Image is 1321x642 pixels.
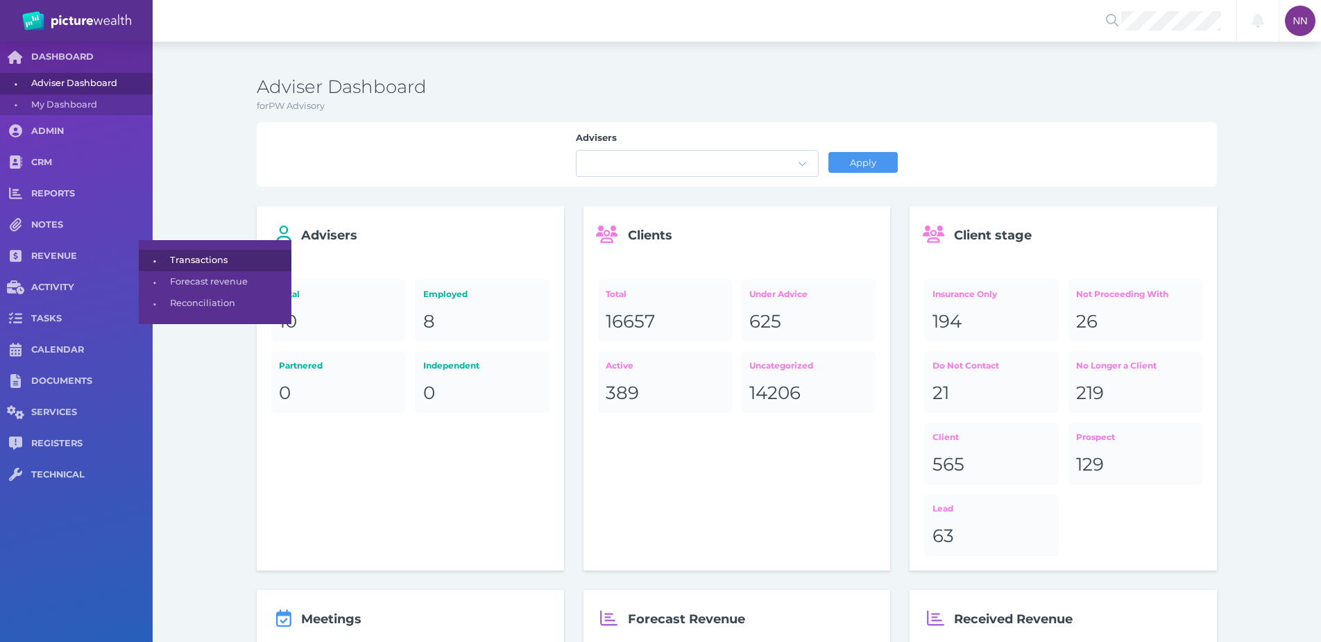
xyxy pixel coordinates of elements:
[31,344,153,356] span: CALENDAR
[1293,15,1307,26] span: NN
[31,219,153,231] span: NOTES
[606,382,724,405] div: 389
[31,469,153,481] span: TECHNICAL
[423,289,468,299] span: Employed
[954,228,1032,243] span: Client stage
[954,611,1073,627] span: Received Revenue
[139,252,170,269] span: •
[576,132,819,150] label: Advisers
[749,382,868,405] div: 14206
[31,438,153,450] span: REGISTERS
[932,310,1051,334] div: 194
[1076,432,1115,442] span: Prospect
[22,11,131,31] img: PW
[628,611,745,627] span: Forecast Revenue
[932,432,959,442] span: Client
[1076,360,1157,371] span: No Longer a Client
[257,76,1217,99] h3: Adviser Dashboard
[301,228,357,243] span: Advisers
[749,360,813,371] span: Uncategorized
[139,250,291,271] a: •Transactions
[271,279,405,341] a: Total10
[415,351,549,413] a: Independent0
[423,310,542,334] div: 8
[257,99,1217,113] p: for PW Advisory
[749,310,868,334] div: 625
[31,94,148,116] span: My Dashboard
[170,250,287,271] span: Transactions
[139,295,170,312] span: •
[279,382,398,405] div: 0
[31,126,153,137] span: ADMIN
[1285,6,1315,36] div: Noah Nelson
[598,279,732,341] a: Total16657
[31,157,153,169] span: CRM
[932,503,953,514] span: Lead
[932,525,1051,548] div: 63
[932,360,999,371] span: Do Not Contact
[31,251,153,262] span: REVENUE
[423,360,479,371] span: Independent
[932,289,997,299] span: Insurance Only
[31,375,153,387] span: DOCUMENTS
[415,279,549,341] a: Employed8
[423,382,542,405] div: 0
[31,188,153,200] span: REPORTS
[31,282,153,294] span: ACTIVITY
[139,271,291,293] a: •Forecast revenue
[606,289,627,299] span: Total
[1076,310,1195,334] div: 26
[301,611,361,627] span: Meetings
[31,313,153,325] span: TASKS
[1076,382,1195,405] div: 219
[606,360,633,371] span: Active
[31,407,153,419] span: SERVICES
[139,273,170,291] span: •
[271,351,405,413] a: Partnered0
[844,157,882,168] span: Apply
[749,289,808,299] span: Under Advice
[1076,453,1195,477] div: 129
[279,360,323,371] span: Partnered
[170,271,287,293] span: Forecast revenue
[31,51,153,63] span: DASHBOARD
[742,279,876,341] a: Under Advice625
[932,453,1051,477] div: 565
[606,310,724,334] div: 16657
[1076,289,1168,299] span: Not Proceeding With
[279,310,398,334] div: 10
[628,228,672,243] span: Clients
[31,73,148,94] span: Adviser Dashboard
[932,382,1051,405] div: 21
[828,152,898,173] button: Apply
[170,293,287,314] span: Reconciliation
[598,351,732,413] a: Active389
[139,293,291,314] a: •Reconciliation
